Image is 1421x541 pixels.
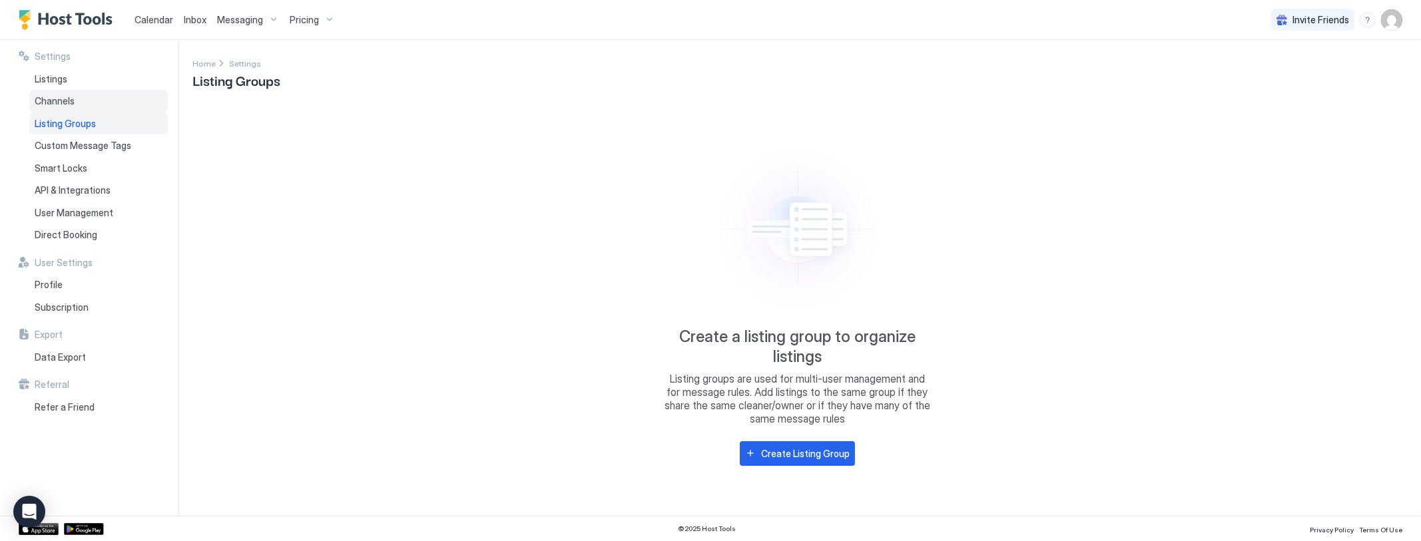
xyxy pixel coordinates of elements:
span: Calendar [135,14,173,25]
div: menu [1360,12,1376,28]
span: Smart Locks [35,162,87,174]
span: Direct Booking [35,229,97,241]
a: Listing Groups [29,112,168,135]
a: Direct Booking [29,224,168,246]
span: Profile [35,279,63,291]
div: User profile [1381,9,1402,31]
div: Breadcrumb [229,56,261,70]
a: Terms Of Use [1359,522,1402,536]
span: © 2025 Host Tools [678,524,736,533]
span: Channels [35,95,75,107]
a: Google Play Store [64,523,104,535]
a: Inbox [184,13,206,27]
span: Pricing [290,14,319,26]
a: Subscription [29,296,168,319]
a: Channels [29,90,168,112]
a: Privacy Policy [1310,522,1354,536]
a: User Management [29,202,168,224]
span: Settings [229,59,261,69]
span: User Settings [35,257,93,269]
span: Inbox [184,14,206,25]
a: App Store [19,523,59,535]
a: Home [192,56,216,70]
a: Host Tools Logo [19,10,119,30]
span: User Management [35,207,113,219]
a: Data Export [29,346,168,369]
span: Privacy Policy [1310,526,1354,534]
div: Create Listing Group [761,447,850,460]
a: Custom Message Tags [29,134,168,157]
div: Open Intercom Messenger [13,496,45,528]
span: Refer a Friend [35,401,95,413]
span: Export [35,329,63,341]
span: Listing groups are used for multi-user management and for message rules. Add listings to the same... [665,372,931,425]
span: Listing Groups [35,118,96,130]
span: Terms Of Use [1359,526,1402,534]
span: Home [192,59,216,69]
span: Listings [35,73,67,85]
a: Smart Locks [29,157,168,180]
span: Messaging [217,14,263,26]
span: Subscription [35,301,89,313]
a: API & Integrations [29,179,168,202]
a: Profile [29,273,168,296]
span: Custom Message Tags [35,140,131,152]
span: Data Export [35,351,86,363]
span: Create a listing group to organize listings [665,327,931,367]
span: Invite Friends [1292,14,1349,26]
span: API & Integrations [35,184,111,196]
a: Calendar [135,13,173,27]
span: Referral [35,379,69,391]
span: Settings [35,51,71,63]
div: Breadcrumb [192,56,216,70]
a: Refer a Friend [29,396,168,419]
span: Listing Groups [192,70,280,90]
a: Settings [229,56,261,70]
a: Listings [29,68,168,90]
button: Create Listing Group [740,441,855,466]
